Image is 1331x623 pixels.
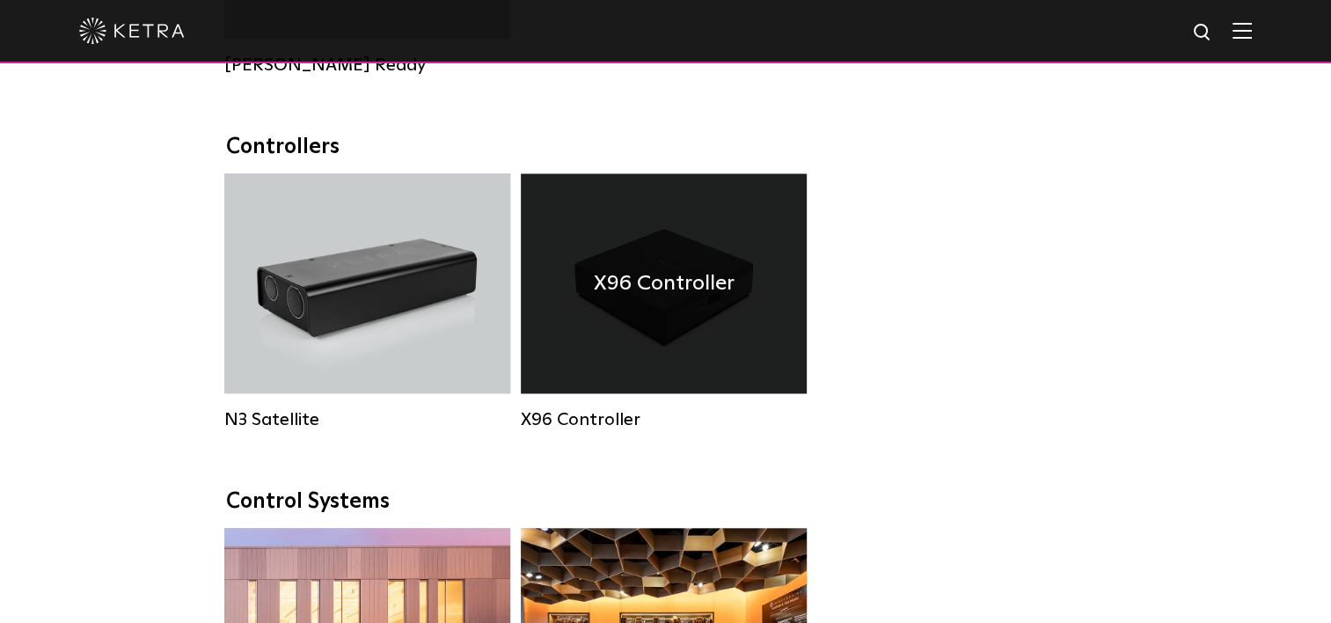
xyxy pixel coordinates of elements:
div: Controllers [226,135,1106,160]
a: X96 Controller X96 Controller [521,173,807,430]
img: ketra-logo-2019-white [79,18,185,44]
h4: X96 Controller [594,267,735,300]
a: N3 Satellite N3 Satellite [224,173,510,430]
div: [PERSON_NAME] Ready [224,55,510,76]
div: N3 Satellite [224,409,510,430]
img: Hamburger%20Nav.svg [1232,22,1252,39]
div: Control Systems [226,489,1106,515]
img: search icon [1192,22,1214,44]
div: X96 Controller [521,409,807,430]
